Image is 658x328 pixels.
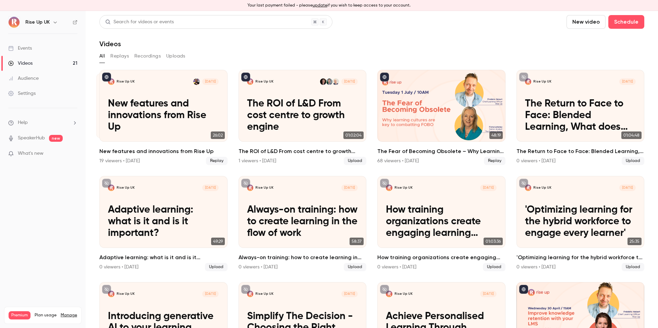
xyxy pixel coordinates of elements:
img: Adaptive learning: what is it and is it important? [108,185,114,191]
p: Your last payment failed - please if you wish to keep access to your account. [247,2,411,9]
li: 'Optimizing learning for the hybrid workforce to engage every learner' [516,176,645,271]
h2: The Return to Face to Face: Blended Learning, What does that look like Post-Covid [516,147,645,155]
span: [DATE] [202,78,219,85]
span: [DATE] [202,185,219,191]
h2: New features and innovations from Rise Up [99,147,228,155]
a: The Return to Face to Face: Blended Learning, What does that look like Post-CovidRise Up UK[DATE]... [516,70,645,165]
span: Upload [344,263,366,271]
img: Introducing generative AI to your learning strategy - a conversation with Fosway [108,291,114,297]
span: What's new [18,150,44,157]
li: help-dropdown-opener [8,119,77,126]
button: Replays [110,51,129,62]
p: Rise Up UK [255,79,273,84]
img: Rise Up UK [9,17,20,28]
p: Adaptive learning: what is it and is it important? [108,204,219,239]
span: 01:02:04 [343,131,364,139]
span: 48:19 [489,131,503,139]
span: [DATE] [341,185,358,191]
img: Josh Bersin [320,78,327,85]
img: The ROI of L&D From cost centre to growth engine [247,78,254,85]
p: Rise Up UK [533,79,551,84]
h2: Adaptive learning: what is it and is it important? [99,253,228,262]
span: Upload [622,263,644,271]
span: Upload [483,263,505,271]
p: New features and innovations from Rise Up [108,98,219,133]
div: 0 viewers • [DATE] [99,264,138,270]
p: Rise Up UK [255,292,273,296]
span: Help [18,119,28,126]
span: [DATE] [341,78,358,85]
li: New features and innovations from Rise Up [99,70,228,165]
button: published [241,73,250,81]
span: [DATE] [202,291,219,297]
li: The ROI of L&D From cost centre to growth engine [239,70,367,165]
span: [DATE] [341,291,358,297]
div: 0 viewers • [DATE] [516,157,556,164]
span: [DATE] [480,291,497,297]
span: Replay [484,157,505,165]
button: unpublished [380,179,389,188]
img: New features and innovations from Rise Up [108,78,114,85]
img: Glenn Diedrich [193,78,200,85]
li: The Return to Face to Face: Blended Learning, What does that look like Post-Covid [516,70,645,165]
a: Always-on training: how to create learning in the flow of workRise Up UK[DATE]Always-on training:... [239,176,367,271]
img: 'Optimizing learning for the hybrid workforce to engage every learner' [525,185,532,191]
p: Always-on training: how to create learning in the flow of work [247,204,358,239]
p: Rise Up UK [255,186,273,190]
button: All [99,51,105,62]
h2: How training organizations create engaging learning experiences for their clients [377,253,505,262]
button: published [519,285,528,294]
img: Always-on training: how to create learning in the flow of work [247,185,254,191]
p: Rise Up UK [117,186,135,190]
span: Premium [9,311,31,319]
button: New video [566,15,606,29]
h2: 'Optimizing learning for the hybrid workforce to engage every learner' [516,253,645,262]
span: 01:03:36 [484,238,503,245]
h2: Always-on training: how to create learning in the flow of work [239,253,367,262]
button: Recordings [134,51,161,62]
button: Uploads [166,51,185,62]
p: The Return to Face to Face: Blended Learning, What does that look like Post-Covid [525,98,636,133]
a: 'Optimizing learning for the hybrid workforce to engage every learner'Rise Up UK[DATE]'Optimizing... [516,176,645,271]
button: unpublished [241,179,250,188]
a: SpeakerHub [18,135,45,142]
div: 19 viewers • [DATE] [99,157,140,164]
iframe: Noticeable Trigger [69,151,77,157]
h2: The Fear of Becoming Obsolete – Why Learning Cultures are Key to Combatting FOBO [377,147,505,155]
button: unpublished [519,73,528,81]
span: Upload [344,157,366,165]
a: The ROI of L&D From cost centre to growth engineRise Up UKAndy LancasterArnaud BlachonJosh Bersin... [239,70,367,165]
img: How training organizations create engaging learning experiences for their clients [386,185,392,191]
img: Achieve Personalised Learning Through Adaptive Intelligence [386,291,392,297]
button: published [102,73,111,81]
p: Rise Up UK [117,79,135,84]
span: Upload [622,157,644,165]
span: Upload [205,263,228,271]
img: Simplify The Decision -Choosing the Right Learning System for Your Business [247,291,254,297]
span: 26:02 [211,131,225,139]
li: Adaptive learning: what is it and is it important? [99,176,228,271]
img: Arnaud Blachon [326,78,333,85]
li: How training organizations create engaging learning experiences for their clients [377,176,505,271]
p: Rise Up UK [394,186,413,190]
p: How training organizations create engaging learning experiences for their clients [386,204,497,239]
a: New features and innovations from Rise UpRise Up UKGlenn Diedrich[DATE]New features and innovatio... [99,70,228,165]
div: 0 viewers • [DATE] [239,264,278,270]
span: new [49,135,63,142]
div: 68 viewers • [DATE] [377,157,419,164]
h6: Rise Up UK [25,19,50,26]
span: [DATE] [480,185,497,191]
div: 1 viewers • [DATE] [239,157,276,164]
h1: Videos [99,40,121,48]
button: published [380,73,389,81]
section: Videos [99,15,644,324]
span: 01:04:48 [621,131,642,139]
span: [DATE] [619,185,636,191]
button: Schedule [608,15,644,29]
a: Adaptive learning: what is it and is it important?Rise Up UK[DATE]Adaptive learning: what is it a... [99,176,228,271]
img: The Return to Face to Face: Blended Learning, What does that look like Post-Covid [525,78,532,85]
span: Plan usage [35,313,57,318]
li: Always-on training: how to create learning in the flow of work [239,176,367,271]
p: Rise Up UK [394,292,413,296]
li: The Fear of Becoming Obsolete – Why Learning Cultures are Key to Combatting FOBO [377,70,505,165]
